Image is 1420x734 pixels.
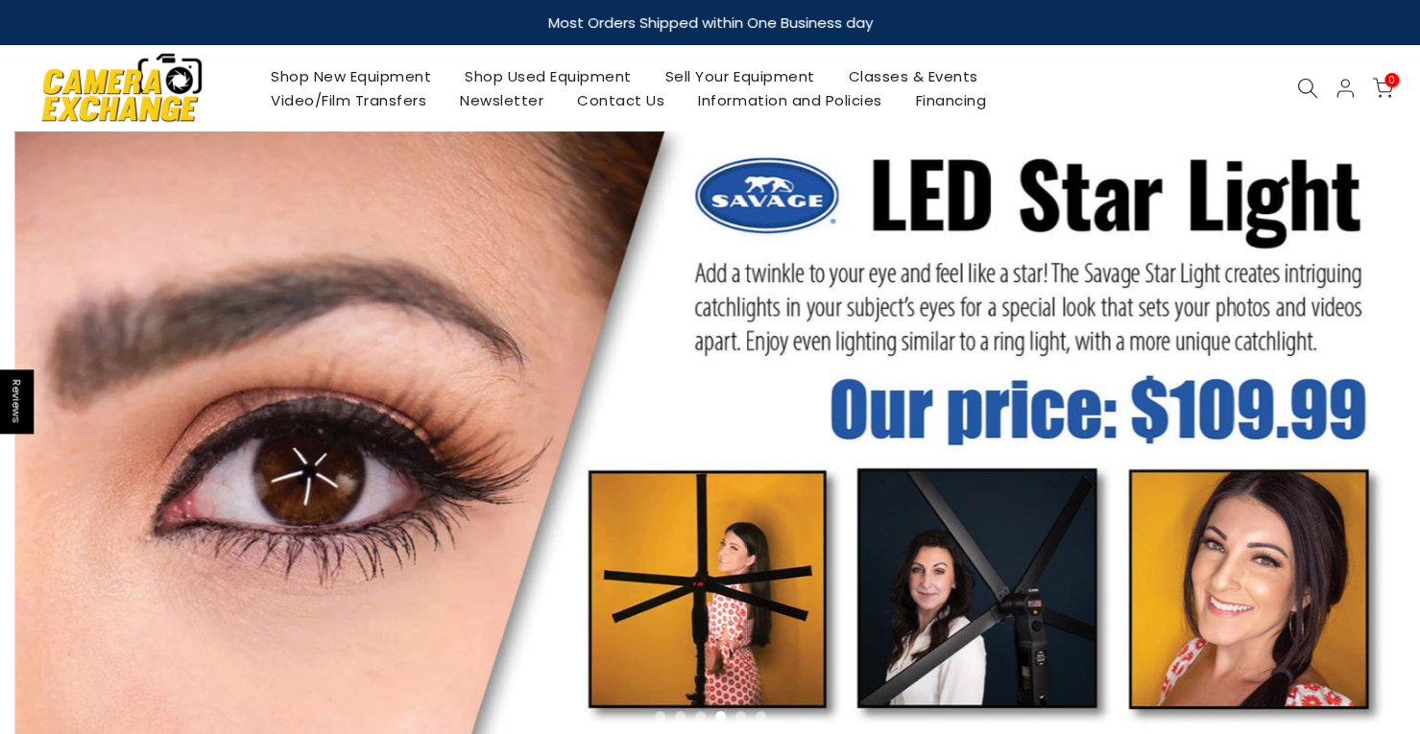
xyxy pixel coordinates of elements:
[899,88,1003,112] a: Financing
[254,64,448,88] a: Shop New Equipment
[715,711,726,722] li: Page dot 4
[675,711,686,722] li: Page dot 2
[756,711,766,722] li: Page dot 6
[444,88,561,112] a: Newsletter
[561,88,682,112] a: Contact Us
[548,12,873,33] strong: Most Orders Shipped within One Business day
[254,88,444,112] a: Video/Film Transfers
[1384,73,1399,87] span: 0
[648,64,831,88] a: Sell Your Equipment
[831,64,995,88] a: Classes & Events
[448,64,649,88] a: Shop Used Equipment
[735,711,746,722] li: Page dot 5
[655,711,665,722] li: Page dot 1
[695,711,706,722] li: Page dot 3
[1372,78,1393,99] a: 0
[682,88,899,112] a: Information and Policies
